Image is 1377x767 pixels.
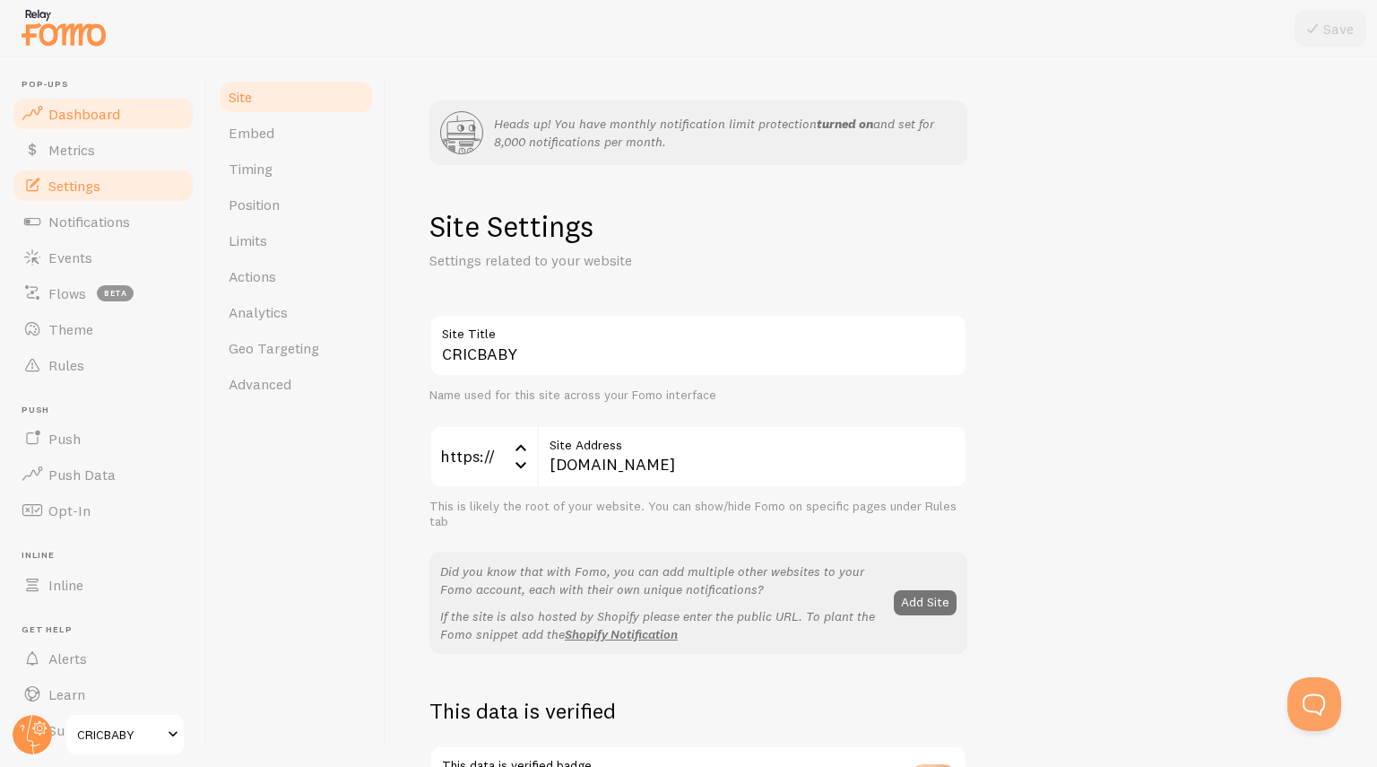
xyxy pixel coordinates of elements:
[11,311,195,347] a: Theme
[48,576,83,594] span: Inline
[11,204,195,240] a: Notifications
[218,222,375,258] a: Limits
[229,231,267,249] span: Limits
[229,196,280,214] span: Position
[429,697,967,725] h2: This data is verified
[48,466,116,484] span: Push Data
[218,151,375,187] a: Timing
[22,550,195,562] span: Inline
[229,88,252,106] span: Site
[218,115,375,151] a: Embed
[817,116,873,132] strong: turned on
[11,168,195,204] a: Settings
[48,501,91,519] span: Opt-In
[11,96,195,132] a: Dashboard
[429,250,860,271] p: Settings related to your website
[48,320,93,338] span: Theme
[19,4,108,50] img: fomo-relay-logo-orange.svg
[48,685,85,703] span: Learn
[229,303,288,321] span: Analytics
[11,676,195,712] a: Learn
[894,590,957,615] button: Add Site
[429,314,967,344] label: Site Title
[494,115,957,151] p: Heads up! You have monthly notification limit protection and set for 8,000 notifications per month.
[429,388,967,404] div: Name used for this site across your Fomo interface
[22,79,195,91] span: Pop-ups
[48,177,100,195] span: Settings
[218,330,375,366] a: Geo Targeting
[11,567,195,603] a: Inline
[229,375,291,393] span: Advanced
[11,457,195,492] a: Push Data
[537,425,967,456] label: Site Address
[48,430,81,448] span: Push
[11,712,195,748] a: Support
[218,79,375,115] a: Site
[97,285,134,301] span: beta
[218,187,375,222] a: Position
[48,141,95,159] span: Metrics
[11,421,195,457] a: Push
[229,267,276,285] span: Actions
[229,124,274,142] span: Embed
[22,624,195,636] span: Get Help
[565,626,678,642] a: Shopify Notification
[429,499,967,530] div: This is likely the root of your website. You can show/hide Fomo on specific pages under Rules tab
[11,492,195,528] a: Opt-In
[77,724,162,745] span: CRICBABY
[48,248,92,266] span: Events
[11,275,195,311] a: Flows beta
[229,160,273,178] span: Timing
[48,213,130,231] span: Notifications
[11,132,195,168] a: Metrics
[218,366,375,402] a: Advanced
[48,356,84,374] span: Rules
[429,208,967,245] h1: Site Settings
[48,105,120,123] span: Dashboard
[11,641,195,676] a: Alerts
[229,339,319,357] span: Geo Targeting
[1287,677,1341,731] iframe: Help Scout Beacon - Open
[429,425,537,488] div: https://
[537,425,967,488] input: myhonestcompany.com
[440,562,883,598] p: Did you know that with Fomo, you can add multiple other websites to your Fomo account, each with ...
[65,713,186,756] a: CRICBABY
[48,284,86,302] span: Flows
[11,240,195,275] a: Events
[440,607,883,643] p: If the site is also hosted by Shopify please enter the public URL. To plant the Fomo snippet add the
[218,258,375,294] a: Actions
[22,405,195,416] span: Push
[218,294,375,330] a: Analytics
[48,649,87,667] span: Alerts
[11,347,195,383] a: Rules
